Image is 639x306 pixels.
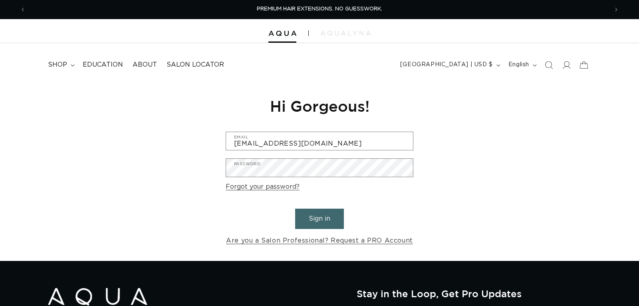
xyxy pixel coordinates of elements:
[14,2,32,17] button: Previous announcement
[162,56,229,74] a: Salon Locator
[48,61,67,69] span: shop
[167,61,224,69] span: Salon Locator
[226,235,413,247] a: Are you a Salon Professional? Request a PRO Account
[540,56,558,74] summary: Search
[83,61,123,69] span: Education
[78,56,128,74] a: Education
[295,209,344,229] button: Sign in
[133,61,157,69] span: About
[357,288,591,299] h2: Stay in the Loop, Get Pro Updates
[599,268,639,306] iframe: Chat Widget
[226,132,413,150] input: Email
[607,2,625,17] button: Next announcement
[226,181,300,193] a: Forgot your password?
[43,56,78,74] summary: shop
[504,57,540,73] button: English
[257,6,382,12] span: PREMIUM HAIR EXTENSIONS. NO GUESSWORK.
[268,31,296,36] img: Aqua Hair Extensions
[395,57,504,73] button: [GEOGRAPHIC_DATA] | USD $
[400,61,493,69] span: [GEOGRAPHIC_DATA] | USD $
[321,31,371,36] img: aqualyna.com
[226,96,413,116] h1: Hi Gorgeous!
[128,56,162,74] a: About
[508,61,529,69] span: English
